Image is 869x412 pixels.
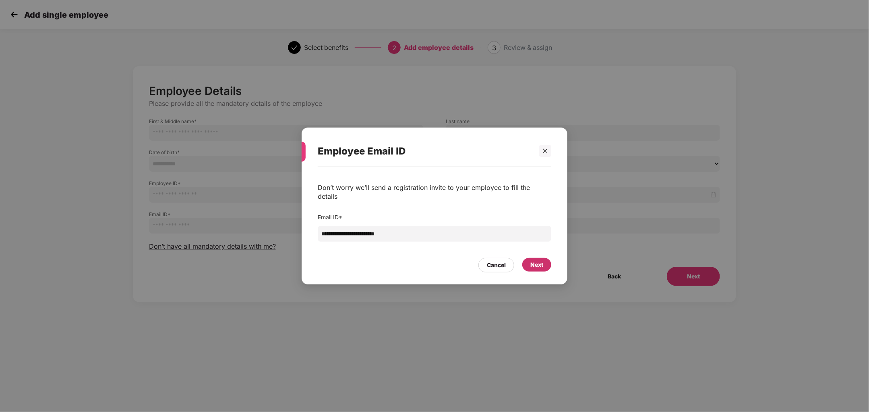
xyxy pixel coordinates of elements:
span: close [542,148,548,154]
div: Don’t worry we’ll send a registration invite to your employee to fill the details [318,183,551,201]
div: Next [530,260,543,269]
div: Employee Email ID [318,136,532,167]
div: Cancel [487,261,506,270]
label: Email ID [318,214,342,220]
